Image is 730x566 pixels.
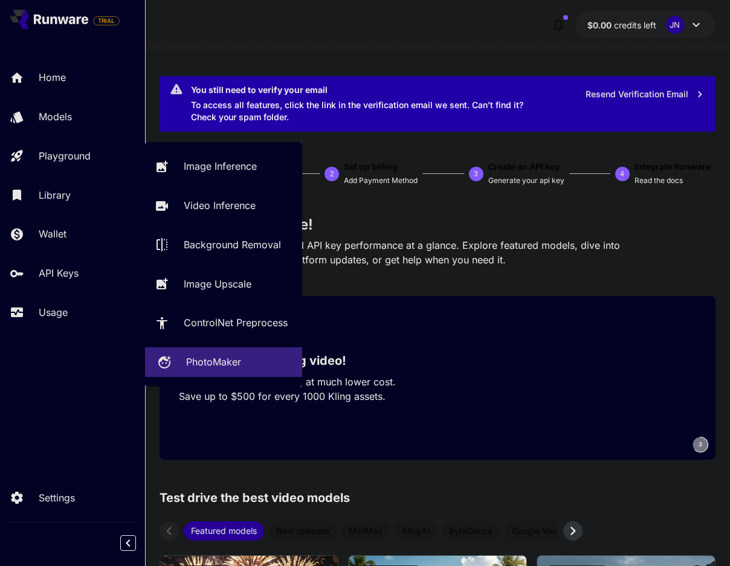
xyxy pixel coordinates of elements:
[635,175,683,187] p: Read the docs
[184,315,288,330] p: ControlNet Preprocess
[344,161,398,172] span: Set up billing
[145,347,302,377] a: PhotoMaker
[39,305,68,320] p: Usage
[330,169,334,179] p: 2
[488,161,560,172] span: Create an API key
[474,169,478,179] p: 3
[341,524,390,537] span: MiniMax
[575,11,715,39] button: $0.00
[39,70,66,85] p: Home
[344,175,418,187] p: Add Payment Method
[145,191,302,220] a: Video Inference
[160,239,620,266] span: Check out your usage stats and API key performance at a glance. Explore featured models, dive int...
[579,82,711,107] button: Resend Verification Email
[395,524,437,537] span: KlingAI
[39,227,66,241] p: Wallet
[179,389,418,404] p: Save up to $500 for every 1000 Kling assets.
[488,175,564,187] p: Generate your api key
[93,13,120,28] span: Add your payment card to enable full platform functionality.
[699,440,702,449] span: 3
[184,198,256,213] p: Video Inference
[39,109,72,124] p: Models
[184,524,264,537] span: Featured models
[120,535,136,551] button: Collapse sidebar
[160,216,715,233] h3: Welcome to Runware!
[442,524,500,537] span: ByteDance
[184,277,251,291] p: Image Upscale
[666,16,684,34] div: JN
[505,524,564,537] span: Google Veo
[145,152,302,181] a: Image Inference
[184,159,257,173] p: Image Inference
[186,355,241,369] p: PhotoMaker
[635,161,711,172] span: Integrate Runware
[184,237,281,252] p: Background Removal
[94,16,119,25] span: TRIAL
[39,188,71,202] p: Library
[587,19,656,31] div: $0.00
[145,230,302,260] a: Background Removal
[145,308,302,338] a: ControlNet Preprocess
[39,266,79,280] p: API Keys
[191,83,550,96] div: You still need to verify your email
[39,149,91,163] p: Playground
[614,20,656,30] span: credits left
[39,490,75,505] p: Settings
[191,80,550,128] div: To access all features, click the link in the verification email we sent. Can’t find it? Check yo...
[620,169,624,179] p: 4
[269,524,337,537] span: New releases
[145,269,302,298] a: Image Upscale
[160,489,350,507] p: Test drive the best video models
[129,532,145,554] div: Collapse sidebar
[587,20,614,30] span: $0.00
